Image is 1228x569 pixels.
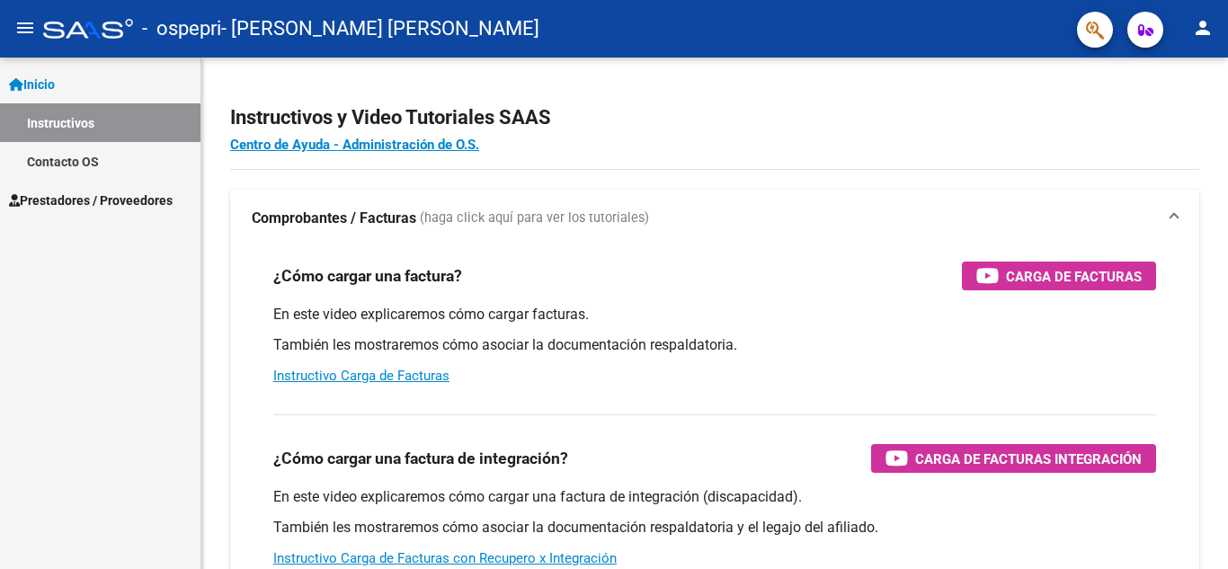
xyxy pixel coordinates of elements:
[273,263,462,289] h3: ¿Cómo cargar una factura?
[1006,265,1142,288] span: Carga de Facturas
[871,444,1156,473] button: Carga de Facturas Integración
[420,209,649,228] span: (haga click aquí para ver los tutoriales)
[915,448,1142,470] span: Carga de Facturas Integración
[230,190,1199,247] mat-expansion-panel-header: Comprobantes / Facturas (haga click aquí para ver los tutoriales)
[1167,508,1210,551] iframe: Intercom live chat
[273,335,1156,355] p: También les mostraremos cómo asociar la documentación respaldatoria.
[142,9,221,49] span: - ospepri
[230,101,1199,135] h2: Instructivos y Video Tutoriales SAAS
[9,75,55,94] span: Inicio
[1192,17,1214,39] mat-icon: person
[252,209,416,228] strong: Comprobantes / Facturas
[273,487,1156,507] p: En este video explicaremos cómo cargar una factura de integración (discapacidad).
[273,368,449,384] a: Instructivo Carga de Facturas
[273,305,1156,325] p: En este video explicaremos cómo cargar facturas.
[962,262,1156,290] button: Carga de Facturas
[14,17,36,39] mat-icon: menu
[230,137,479,153] a: Centro de Ayuda - Administración de O.S.
[9,191,173,210] span: Prestadores / Proveedores
[273,518,1156,538] p: También les mostraremos cómo asociar la documentación respaldatoria y el legajo del afiliado.
[273,550,617,566] a: Instructivo Carga de Facturas con Recupero x Integración
[221,9,539,49] span: - [PERSON_NAME] [PERSON_NAME]
[273,446,568,471] h3: ¿Cómo cargar una factura de integración?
